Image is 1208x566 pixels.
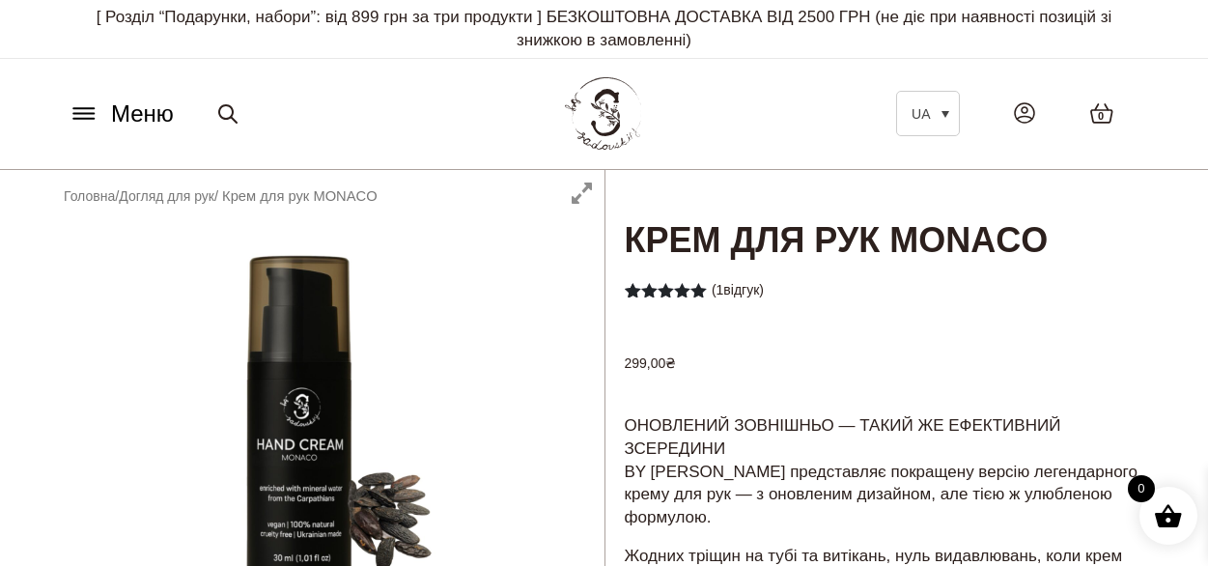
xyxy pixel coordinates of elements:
div: Оцінено в 5.00 з 5 [625,282,708,297]
nav: Breadcrumb [64,185,378,207]
a: Догляд для рук [119,188,214,204]
span: 1 [716,282,724,297]
span: UA [912,106,930,122]
span: Рейтинг з 5 на основі опитування покупця [625,282,708,367]
span: ₴ [665,355,676,371]
button: Меню [63,96,180,132]
a: 0 [1070,83,1134,144]
bdi: 299,00 [625,355,677,371]
p: ОНОВЛЕНИЙ ЗОВНІШНЬО — ТАКИЙ ЖЕ ЕФЕКТИВНИЙ ЗСЕРЕДИНИ BY [PERSON_NAME] представляє покращену версію... [625,414,1141,529]
a: Головна [64,188,115,204]
a: UA [896,91,960,136]
span: Меню [111,97,174,131]
span: 0 [1098,108,1104,125]
h1: Крем для рук MONACO [605,170,1161,266]
span: 0 [1128,475,1155,502]
img: BY SADOVSKIY [565,77,642,150]
a: (1відгук) [712,282,764,297]
span: 1 [625,282,632,321]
